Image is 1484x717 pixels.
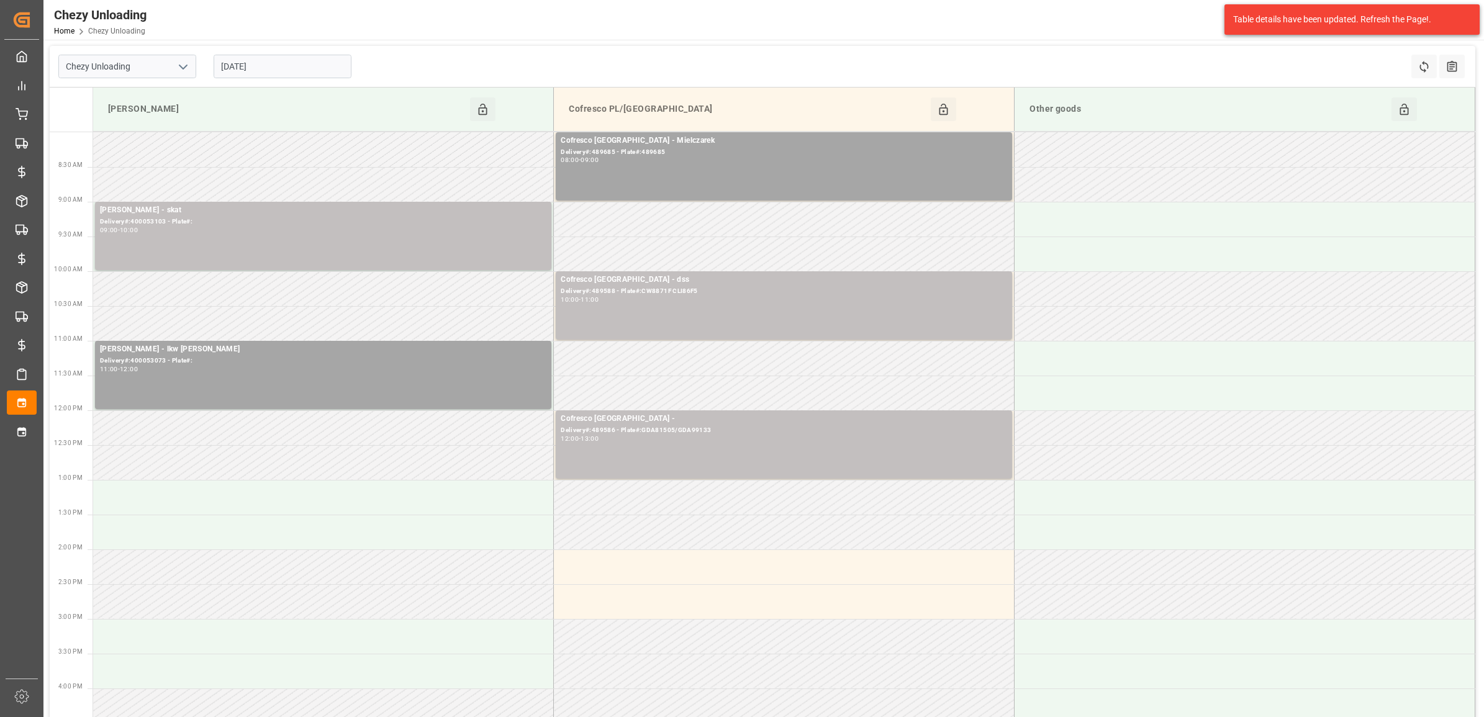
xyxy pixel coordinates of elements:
div: - [579,436,581,441]
div: Chezy Unloading [54,6,147,24]
div: Cofresco [GEOGRAPHIC_DATA] - Mielczarek [561,135,1007,147]
button: open menu [173,57,192,76]
div: Delivery#:489586 - Plate#:GDA81505/GDA99133 [561,425,1007,436]
div: 09:00 [581,157,599,163]
div: Delivery#:400053103 - Plate#: [100,217,546,227]
span: 11:30 AM [54,370,83,377]
div: - [118,227,120,233]
div: Delivery#:489685 - Plate#:489685 [561,147,1007,158]
div: Cofresco [GEOGRAPHIC_DATA] - [561,413,1007,425]
span: 11:00 AM [54,335,83,342]
div: 12:00 [561,436,579,441]
div: 10:00 [120,227,138,233]
span: 1:00 PM [58,474,83,481]
div: 13:00 [581,436,599,441]
div: 08:00 [561,157,579,163]
span: 3:30 PM [58,648,83,655]
div: [PERSON_NAME] [103,97,470,121]
span: 4:00 PM [58,683,83,690]
div: Delivery#:489588 - Plate#:CW8871F CLI86F5 [561,286,1007,297]
div: Table details have been updated. Refresh the Page!. [1233,13,1462,26]
span: 10:00 AM [54,266,83,273]
input: Type to search/select [58,55,196,78]
span: 1:30 PM [58,509,83,516]
span: 2:30 PM [58,579,83,585]
div: - [579,297,581,302]
span: 10:30 AM [54,300,83,307]
div: 11:00 [100,366,118,372]
span: 9:30 AM [58,231,83,238]
div: Delivery#:400053073 - Plate#: [100,356,546,366]
div: 10:00 [561,297,579,302]
div: 11:00 [581,297,599,302]
span: 3:00 PM [58,613,83,620]
span: 12:30 PM [54,440,83,446]
div: 12:00 [120,366,138,372]
div: Cofresco PL/[GEOGRAPHIC_DATA] [564,97,931,121]
div: Other goods [1025,97,1391,121]
div: [PERSON_NAME] - lkw [PERSON_NAME] [100,343,546,356]
span: 9:00 AM [58,196,83,203]
div: 09:00 [100,227,118,233]
span: 12:00 PM [54,405,83,412]
span: 2:00 PM [58,544,83,551]
div: Cofresco [GEOGRAPHIC_DATA] - dss [561,274,1007,286]
a: Home [54,27,75,35]
span: 8:30 AM [58,161,83,168]
div: - [118,366,120,372]
div: [PERSON_NAME] - skat [100,204,546,217]
div: - [579,157,581,163]
input: DD.MM.YYYY [214,55,351,78]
